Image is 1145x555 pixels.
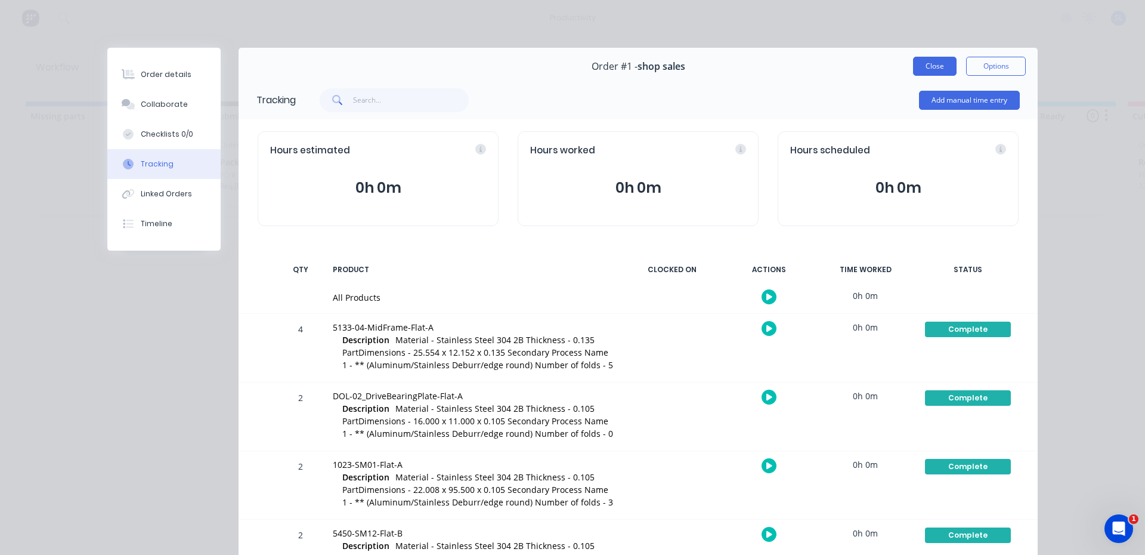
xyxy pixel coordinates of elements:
button: Complete [924,458,1011,475]
button: Order details [107,60,221,90]
div: Complete [925,459,1011,474]
div: 5450-SM12-Flat-B [333,527,613,539]
div: Checklists 0/0 [141,129,193,140]
button: Tracking [107,149,221,179]
div: Collaborate [141,99,188,110]
div: 0h 0m [821,451,910,478]
div: 0h 0m [821,282,910,309]
button: 0h 0m [530,177,746,199]
div: CLOCKED ON [627,257,717,282]
button: Close [913,57,957,76]
div: STATUS [917,257,1019,282]
span: Hours worked [530,144,595,158]
button: Linked Orders [107,179,221,209]
div: 5133-04-MidFrame-Flat-A [333,321,613,334]
div: Linked Orders [141,189,192,199]
div: QTY [283,257,318,282]
div: 0h 0m [821,520,910,547]
span: Material - Stainless Steel 304 2B Thickness - 0.135 PartDimensions - 25.554 x 12.152 x 0.135 Seco... [342,334,613,371]
span: Material - Stainless Steel 304 2B Thickness - 0.105 PartDimensions - 22.008 x 95.500 x 0.105 Seco... [342,471,613,508]
span: Hours estimated [270,144,350,158]
span: Description [342,402,389,415]
div: Tracking [141,159,174,169]
button: Options [966,57,1026,76]
div: 4 [283,316,318,382]
div: TIME WORKED [821,257,910,282]
div: 0h 0m [821,383,910,409]
div: All Products [333,291,613,304]
span: Material - Stainless Steel 304 2B Thickness - 0.105 PartDimensions - 16.000 x 11.000 x 0.105 Seco... [342,403,613,439]
button: Timeline [107,209,221,239]
div: DOL-02_DriveBearingPlate-Flat-A [333,390,613,402]
div: Order details [141,69,191,80]
button: Complete [924,527,1011,544]
span: 1 [1129,514,1138,524]
span: shop sales [638,61,685,72]
input: Search... [353,88,469,112]
div: Complete [925,322,1011,337]
span: Hours scheduled [790,144,870,158]
span: Description [342,334,389,346]
div: Complete [925,390,1011,406]
span: Order #1 - [592,61,638,72]
span: Description [342,471,389,483]
div: 2 [283,453,318,519]
button: 0h 0m [270,177,486,199]
button: 0h 0m [790,177,1006,199]
span: Description [342,539,389,552]
div: Complete [925,528,1011,543]
button: Add manual time entry [919,91,1020,110]
div: 0h 0m [821,314,910,341]
button: Checklists 0/0 [107,119,221,149]
button: Complete [924,390,1011,406]
iframe: Intercom live chat [1104,514,1133,543]
button: Collaborate [107,90,221,119]
div: Tracking [256,93,296,107]
div: 2 [283,384,318,451]
div: Timeline [141,218,172,229]
div: ACTIONS [724,257,813,282]
div: 1023-SM01-Flat-A [333,458,613,471]
div: PRODUCT [326,257,620,282]
button: Complete [924,321,1011,338]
